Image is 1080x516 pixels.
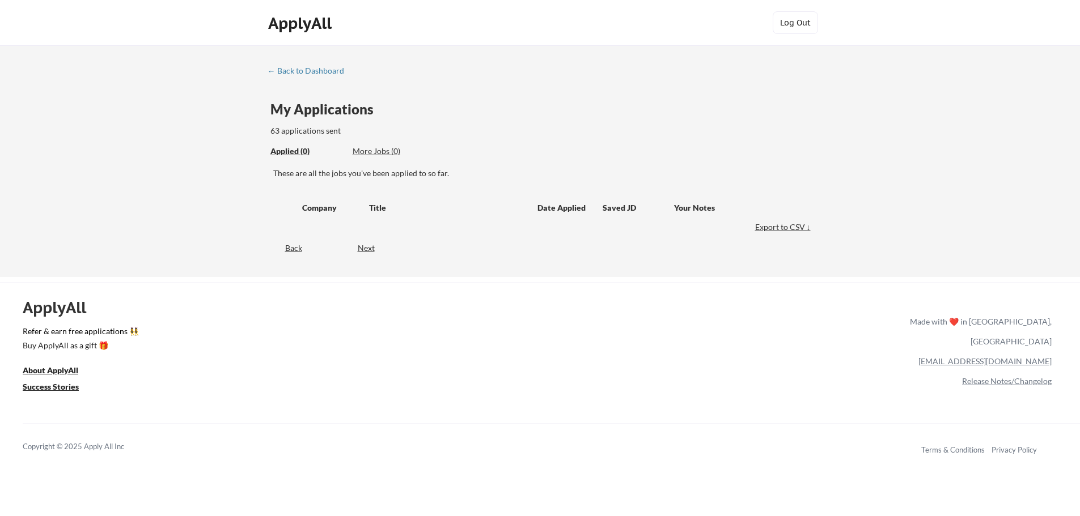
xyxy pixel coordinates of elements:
[23,327,673,339] a: Refer & earn free applications 👯‍♀️
[268,242,302,254] div: Back
[270,125,490,137] div: 63 applications sent
[302,202,359,214] div: Company
[369,202,527,214] div: Title
[992,445,1037,454] a: Privacy Policy
[905,312,1052,351] div: Made with ❤️ in [GEOGRAPHIC_DATA], [GEOGRAPHIC_DATA]
[755,221,814,233] div: Export to CSV ↓
[603,197,674,218] div: Saved JD
[23,441,153,453] div: Copyright © 2025 Apply All Inc
[270,103,383,116] div: My Applications
[268,67,353,75] div: ← Back to Dashboard
[23,364,94,378] a: About ApplyAll
[537,202,587,214] div: Date Applied
[358,242,388,254] div: Next
[674,202,803,214] div: Your Notes
[921,445,985,454] a: Terms & Conditions
[773,11,818,34] button: Log Out
[23,342,136,349] div: Buy ApplyAll as a gift 🎁
[273,168,814,179] div: These are all the jobs you've been applied to so far.
[270,146,344,157] div: Applied (0)
[23,298,99,317] div: ApplyAll
[353,146,436,157] div: These are job applications we think you'd be a good fit for, but couldn't apply you to automatica...
[23,365,78,375] u: About ApplyAll
[268,14,335,33] div: ApplyAll
[23,382,79,391] u: Success Stories
[962,376,1052,386] a: Release Notes/Changelog
[23,381,94,395] a: Success Stories
[353,146,436,157] div: More Jobs (0)
[268,66,353,78] a: ← Back to Dashboard
[23,339,136,353] a: Buy ApplyAll as a gift 🎁
[270,146,344,157] div: These are all the jobs you've been applied to so far.
[918,356,1052,366] a: [EMAIL_ADDRESS][DOMAIN_NAME]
